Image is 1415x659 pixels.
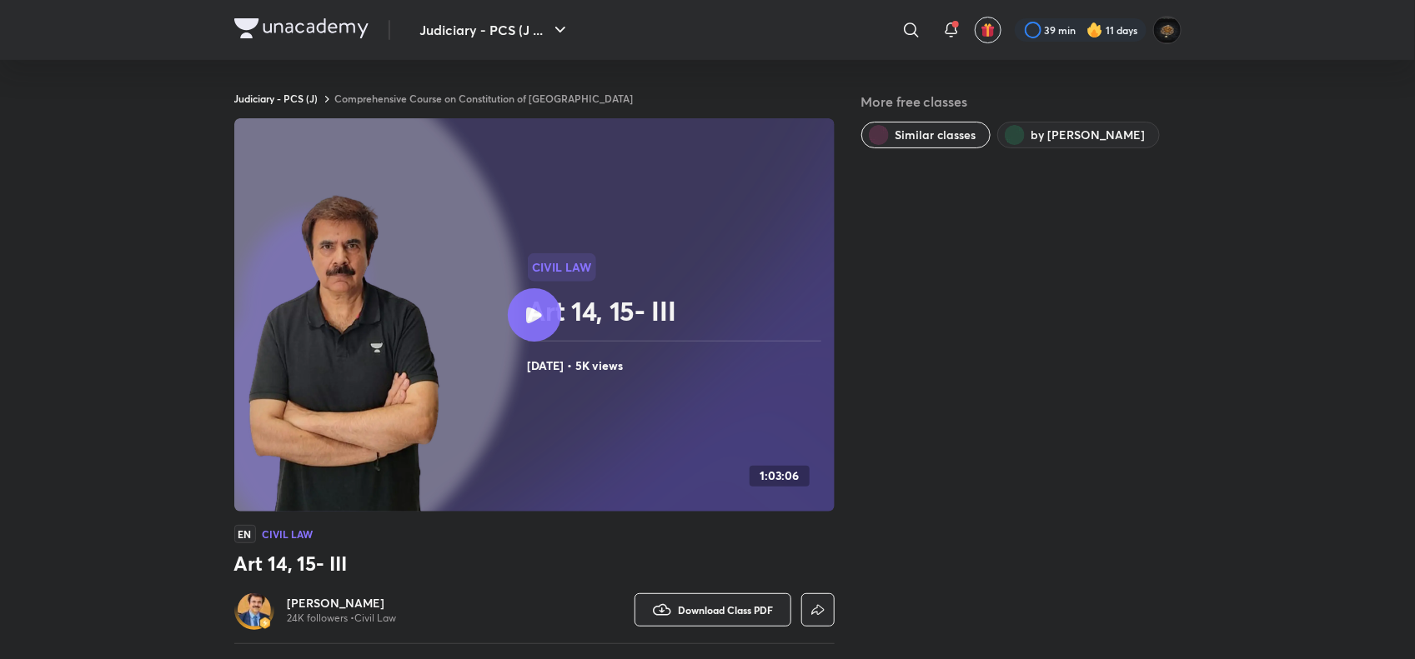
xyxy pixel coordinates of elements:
span: by Anil Khanna [1031,127,1146,143]
span: Download Class PDF [679,603,774,617]
h4: [DATE] • 5K views [528,355,828,377]
img: streak [1086,22,1103,38]
button: avatar [975,17,1001,43]
button: Download Class PDF [635,593,791,627]
a: Judiciary - PCS (J) [234,92,319,105]
h4: Civil Law [263,529,313,539]
a: [PERSON_NAME] [288,595,397,612]
p: 24K followers • Civil Law [288,612,397,625]
a: Avatarbadge [234,590,274,630]
img: Avatar [238,593,271,627]
h4: 1:03:06 [760,469,800,483]
button: by Anil Khanna [997,122,1160,148]
button: Judiciary - PCS (J ... [410,13,580,47]
img: avatar [981,22,996,37]
a: Comprehensive Course on Constitution of [GEOGRAPHIC_DATA] [335,92,634,105]
img: badge [259,617,271,629]
img: Company Logo [234,18,369,38]
img: abhishek kumar [1153,16,1182,44]
h5: More free classes [861,92,1182,112]
h2: Art 14, 15- III [528,294,828,327]
a: Company Logo [234,18,369,42]
span: Similar classes [896,127,976,143]
span: EN [234,525,256,543]
h3: Art 14, 15- III [234,550,835,577]
button: Similar classes [861,122,991,148]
